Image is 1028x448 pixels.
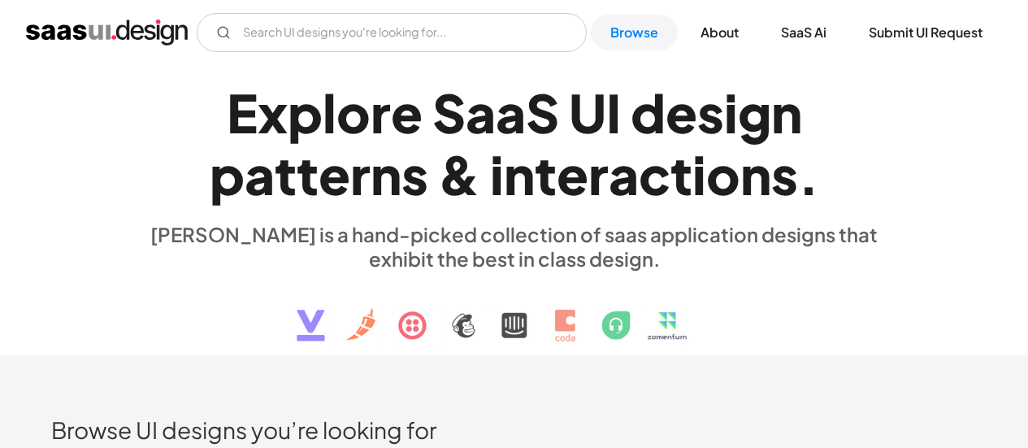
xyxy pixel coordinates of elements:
[197,13,587,52] input: Search UI designs you're looking for...
[297,143,319,206] div: t
[371,81,391,144] div: r
[557,143,588,206] div: e
[798,143,819,206] div: .
[697,81,724,144] div: s
[51,415,977,444] h2: Browse UI designs you’re looking for
[288,81,323,144] div: p
[639,143,670,206] div: c
[371,143,401,206] div: n
[569,81,606,144] div: U
[631,81,666,144] div: d
[432,81,466,144] div: S
[606,81,621,144] div: I
[197,13,587,52] form: Email Form
[609,143,639,206] div: a
[692,143,706,206] div: i
[738,81,771,144] div: g
[268,271,761,355] img: text, icon, saas logo
[319,143,350,206] div: e
[591,15,678,50] a: Browse
[681,15,758,50] a: About
[504,143,535,206] div: n
[336,81,371,144] div: o
[401,143,428,206] div: s
[706,143,740,206] div: o
[350,143,371,206] div: r
[438,143,480,206] div: &
[849,15,1002,50] a: Submit UI Request
[771,81,802,144] div: n
[141,81,888,207] h1: Explore SaaS UI design patterns & interactions.
[724,81,738,144] div: i
[26,20,188,46] a: home
[210,143,245,206] div: p
[466,81,496,144] div: a
[391,81,423,144] div: e
[245,143,275,206] div: a
[227,81,258,144] div: E
[258,81,288,144] div: x
[496,81,526,144] div: a
[141,222,888,271] div: [PERSON_NAME] is a hand-picked collection of saas application designs that exhibit the best in cl...
[670,143,692,206] div: t
[323,81,336,144] div: l
[526,81,559,144] div: S
[666,81,697,144] div: e
[771,143,798,206] div: s
[535,143,557,206] div: t
[275,143,297,206] div: t
[740,143,771,206] div: n
[761,15,846,50] a: SaaS Ai
[490,143,504,206] div: i
[588,143,609,206] div: r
